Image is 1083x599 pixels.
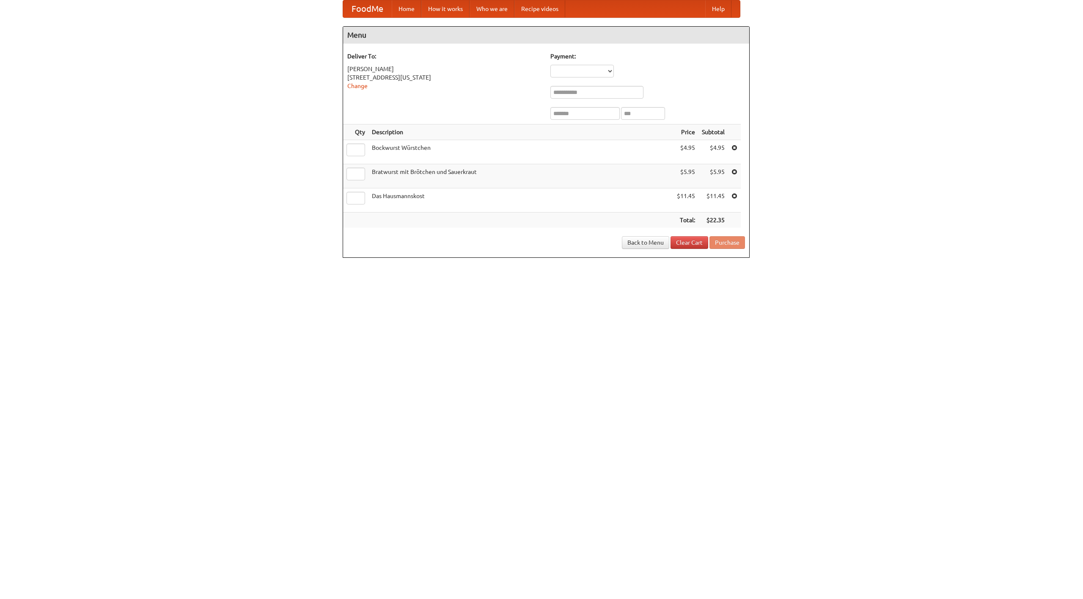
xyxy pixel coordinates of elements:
[470,0,514,17] a: Who we are
[622,236,669,249] a: Back to Menu
[673,188,698,213] td: $11.45
[673,124,698,140] th: Price
[368,140,673,164] td: Bockwurst Würstchen
[698,188,728,213] td: $11.45
[698,140,728,164] td: $4.95
[347,73,542,82] div: [STREET_ADDRESS][US_STATE]
[392,0,421,17] a: Home
[673,213,698,228] th: Total:
[368,164,673,188] td: Bratwurst mit Brötchen und Sauerkraut
[671,236,708,249] a: Clear Cart
[368,188,673,213] td: Das Hausmannskost
[347,52,542,61] h5: Deliver To:
[514,0,565,17] a: Recipe videos
[709,236,745,249] button: Purchase
[698,124,728,140] th: Subtotal
[421,0,470,17] a: How it works
[550,52,745,61] h5: Payment:
[347,65,542,73] div: [PERSON_NAME]
[343,27,749,44] h4: Menu
[698,213,728,228] th: $22.35
[343,124,368,140] th: Qty
[343,0,392,17] a: FoodMe
[347,83,368,89] a: Change
[673,140,698,164] td: $4.95
[705,0,731,17] a: Help
[698,164,728,188] td: $5.95
[368,124,673,140] th: Description
[673,164,698,188] td: $5.95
